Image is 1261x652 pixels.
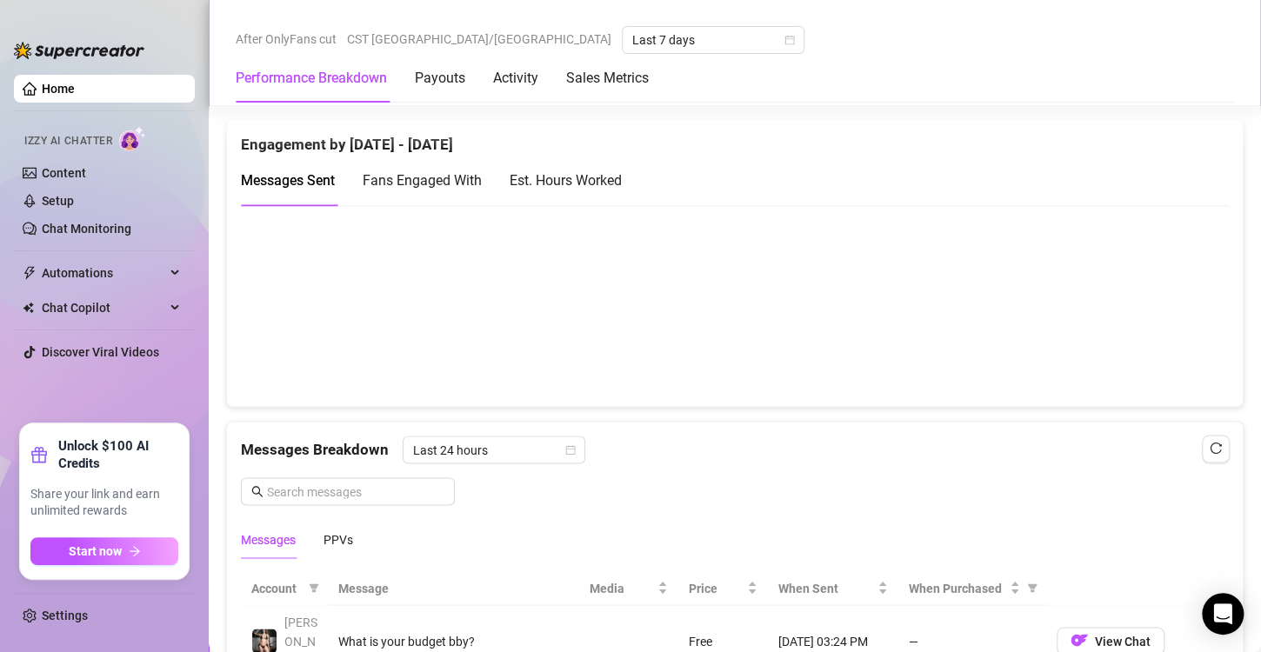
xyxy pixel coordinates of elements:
span: filter [1027,582,1037,593]
div: Messages Breakdown [241,436,1229,463]
div: Open Intercom Messenger [1202,593,1244,635]
span: Automations [42,259,165,287]
span: arrow-right [129,545,141,557]
th: Media [579,571,677,605]
a: OFView Chat [1057,637,1164,651]
span: Last 24 hours [413,436,575,462]
span: Last 7 days [632,27,794,53]
th: Price [678,571,769,605]
input: Search messages [267,482,444,501]
img: AI Chatter [119,126,146,151]
span: reload [1210,442,1222,454]
div: Sales Metrics [566,68,649,89]
div: PPVs [324,529,353,549]
span: When Purchased [909,578,1006,597]
th: When Purchased [898,571,1046,605]
a: Setup [42,194,74,208]
div: Engagement by [DATE] - [DATE] [241,119,1229,156]
strong: Unlock $100 AI Credits [58,437,178,472]
span: filter [309,582,319,593]
span: thunderbolt [23,266,37,280]
div: Est. Hours Worked [510,170,622,191]
img: logo-BBDzfeDw.svg [14,42,144,59]
a: Home [42,82,75,96]
span: search [251,485,264,497]
span: Messages Sent [241,172,335,189]
a: Content [42,166,86,180]
span: filter [1024,575,1041,601]
th: Message [328,571,579,605]
span: calendar [784,35,795,45]
div: What is your budget bby? [338,631,569,650]
span: Share your link and earn unlimited rewards [30,486,178,520]
div: Payouts [415,68,465,89]
span: Chat Copilot [42,294,165,322]
img: Chat Copilot [23,302,34,314]
span: Start now [69,544,122,558]
div: Performance Breakdown [236,68,387,89]
span: Price [689,578,744,597]
button: Start nowarrow-right [30,537,178,565]
a: Discover Viral Videos [42,345,159,359]
span: Account [251,578,302,597]
th: When Sent [768,571,898,605]
span: CST [GEOGRAPHIC_DATA]/[GEOGRAPHIC_DATA] [347,26,611,52]
span: filter [305,575,323,601]
span: Fans Engaged With [363,172,482,189]
div: Activity [493,68,538,89]
span: gift [30,446,48,463]
div: Messages [241,529,296,549]
a: Chat Monitoring [42,222,131,236]
span: Media [590,578,653,597]
span: Izzy AI Chatter [24,133,112,150]
span: After OnlyFans cut [236,26,337,52]
span: calendar [565,444,576,455]
a: Settings [42,609,88,622]
span: View Chat [1095,634,1151,648]
img: OF [1071,631,1088,649]
span: When Sent [778,578,874,597]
